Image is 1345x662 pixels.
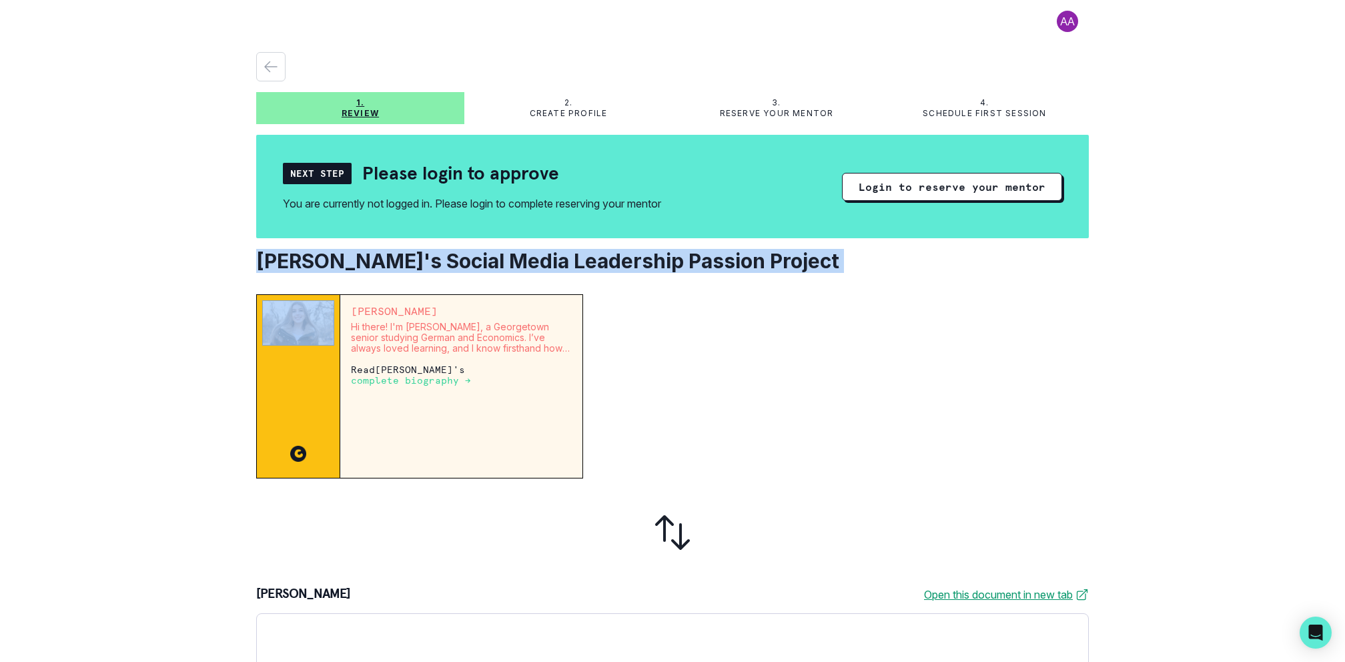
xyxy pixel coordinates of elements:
p: [PERSON_NAME] [256,587,351,603]
p: Reserve your mentor [720,108,834,119]
p: complete biography → [351,375,471,386]
p: 2. [564,97,572,108]
div: Next Step [283,163,352,184]
button: profile picture [1046,11,1089,32]
a: Open this document in new tab [924,587,1089,603]
button: Login to reserve your mentor [842,173,1062,201]
p: Read [PERSON_NAME] 's [351,364,572,386]
img: Mentor Image [262,300,334,346]
div: You are currently not logged in. Please login to complete reserving your mentor [283,196,661,212]
p: 3. [772,97,781,108]
p: Create profile [530,108,608,119]
p: Hi there! I'm [PERSON_NAME], a Georgetown senior studying German and Economics. I’ve always loved... [351,322,572,354]
p: 1. [356,97,364,108]
h2: Please login to approve [362,161,559,185]
div: Open Intercom Messenger [1300,617,1332,649]
p: Schedule first session [923,108,1046,119]
p: 4. [980,97,989,108]
img: CC image [290,446,306,462]
p: [PERSON_NAME] [351,306,572,316]
p: Review [342,108,379,119]
a: complete biography → [351,374,471,386]
h2: [PERSON_NAME]'s Social Media Leadership Passion Project [256,249,1089,273]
